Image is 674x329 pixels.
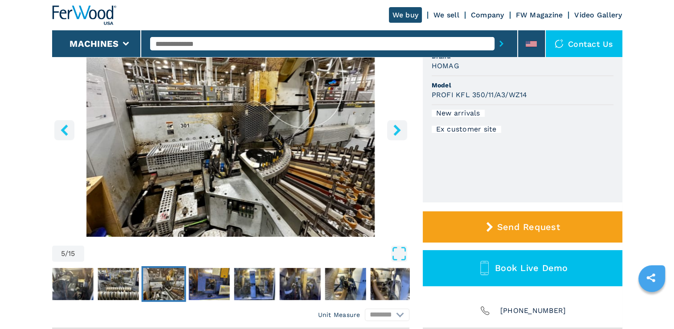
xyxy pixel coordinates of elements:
[86,246,407,262] button: Open Fullscreen
[432,126,501,133] div: Ex customer site
[479,304,491,317] img: Phone
[278,266,322,302] button: Go to Slide 8
[368,266,413,302] button: Go to Slide 10
[50,266,95,302] button: Go to Slide 3
[187,266,231,302] button: Go to Slide 6
[497,222,560,232] span: Send Request
[188,268,229,300] img: e3be49c0a6511ebf35e0a1851000401f
[574,11,622,19] a: Video Gallery
[96,266,140,302] button: Go to Slide 4
[234,268,275,300] img: c62ee0f388551218044c5a119c8b9cdc
[98,268,139,300] img: 5bfb9867bb89adb122f85e92dfa8d28a
[54,120,74,140] button: left-button
[323,266,368,302] button: Go to Slide 9
[555,39,564,48] img: Contact us
[68,250,75,257] span: 15
[318,310,360,319] em: Unit Measure
[423,211,622,243] button: Send Request
[432,81,613,90] span: Model
[516,11,563,19] a: FW Magazine
[640,267,662,289] a: sharethis
[232,266,277,302] button: Go to Slide 7
[325,268,366,300] img: 30d660e8640a8362701032333b55c5a8
[423,250,622,286] button: Book Live Demo
[432,61,459,71] h3: HOMAG
[387,120,407,140] button: right-button
[500,304,566,317] span: [PHONE_NUMBER]
[546,30,622,57] div: Contact us
[52,268,93,300] img: b9b46a01c107cac96e7a8252a86228fe
[471,11,504,19] a: Company
[495,263,568,273] span: Book Live Demo
[61,250,65,257] span: 5
[432,90,527,100] h3: PROFI KFL 350/11/A3/WZ14
[432,110,485,117] div: New arrivals
[494,33,508,54] button: submit-button
[52,21,409,237] img: Edgebander BATCH 1 HOMAG PROFI KFL 350/11/A3/WZ14
[636,289,667,322] iframe: Chat
[52,21,409,237] div: Go to Slide 5
[52,5,116,25] img: Ferwood
[389,7,422,23] a: We buy
[279,268,320,300] img: a94ae08f78a79dc3ddbea0f46cc5b58f
[143,268,184,300] img: 9d57be2168b3cc5f663d101d70e4bb3f
[69,38,118,49] button: Machines
[65,250,68,257] span: /
[141,266,186,302] button: Go to Slide 5
[433,11,459,19] a: We sell
[370,268,411,300] img: d4c809707c2e4999df8f37066a40cfa4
